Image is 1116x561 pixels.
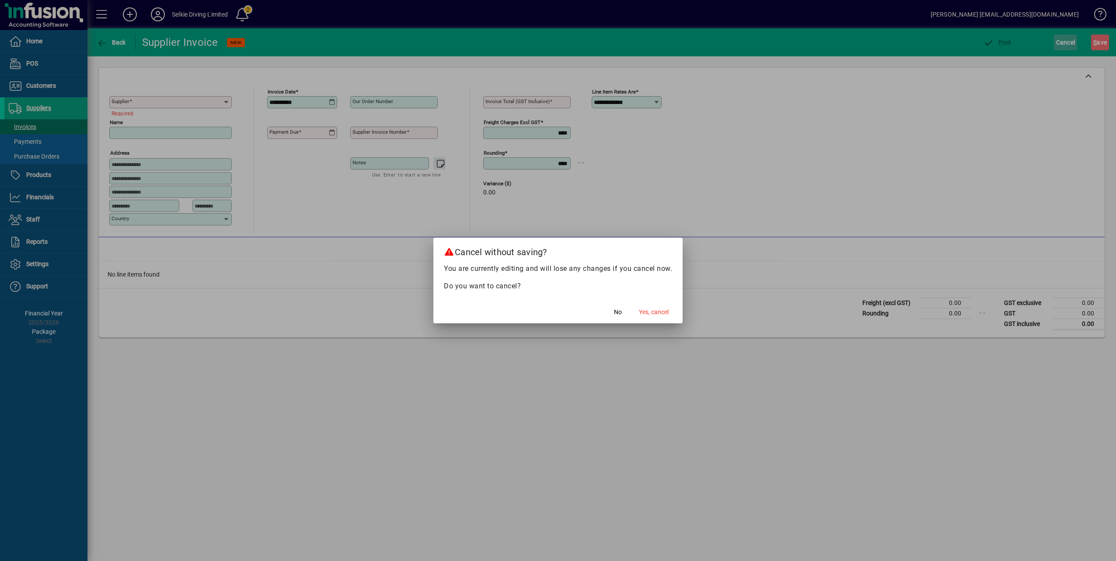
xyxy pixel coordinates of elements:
span: No [614,308,622,317]
button: Yes, cancel [635,304,672,320]
span: Yes, cancel [639,308,669,317]
button: No [604,304,632,320]
p: You are currently editing and will lose any changes if you cancel now. [444,263,672,274]
p: Do you want to cancel? [444,281,672,291]
h2: Cancel without saving? [433,238,683,263]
